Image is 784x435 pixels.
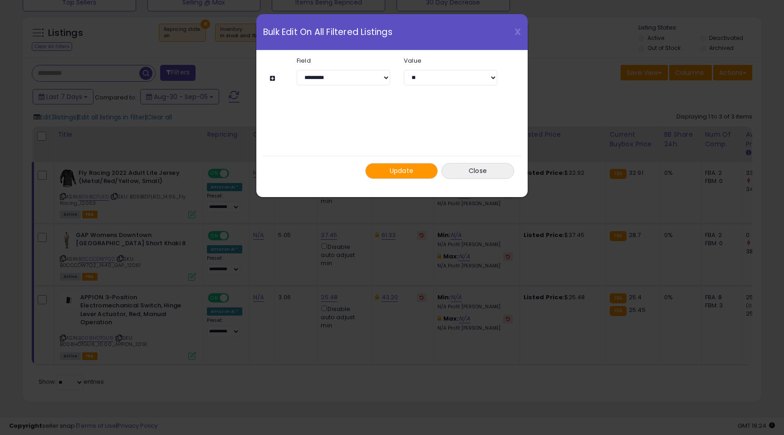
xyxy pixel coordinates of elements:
[390,166,414,175] span: Update
[263,28,392,36] span: Bulk Edit On All Filtered Listings
[290,58,397,64] label: Field
[514,25,521,38] span: X
[397,58,504,64] label: Value
[441,163,514,179] button: Close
